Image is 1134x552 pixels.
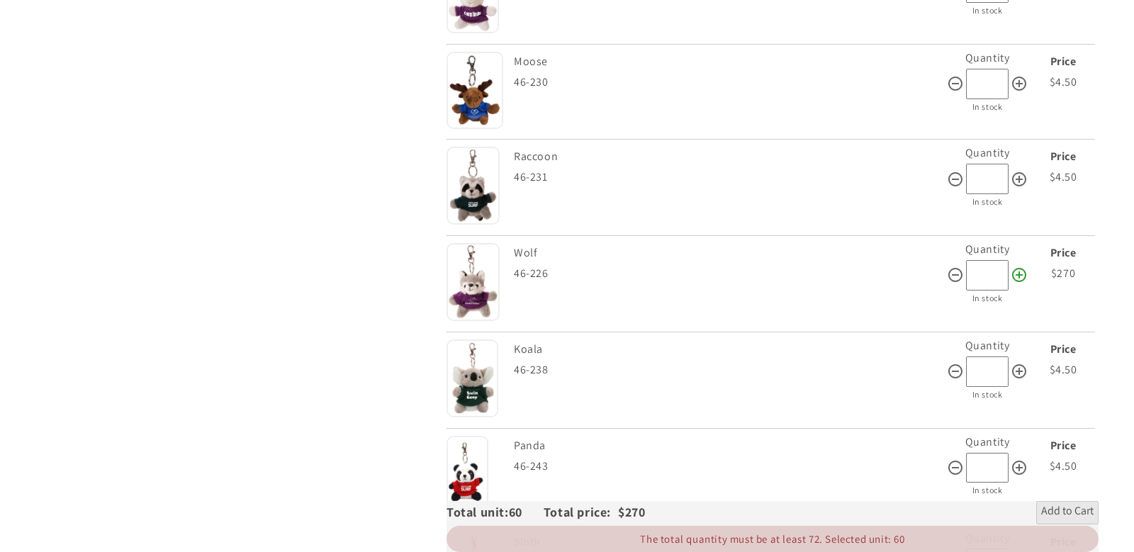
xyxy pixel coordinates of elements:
div: 46-243 [514,456,947,477]
div: In stock [947,194,1028,210]
span: $270 [618,504,645,520]
div: Price [1031,436,1095,456]
label: Quantity [965,242,1010,257]
div: 46-231 [514,167,947,188]
span: $4.50 [1050,458,1077,473]
label: Quantity [965,338,1010,353]
div: Moose [514,52,943,72]
div: In stock [947,99,1028,115]
div: Price [1031,52,1095,72]
img: Wolf [447,243,500,321]
span: $4.50 [1050,74,1077,89]
span: $4.50 [1050,362,1077,377]
div: 46-238 [514,360,947,381]
span: $4.50 [1050,169,1077,184]
div: In stock [947,291,1028,306]
img: Koala [447,339,498,417]
div: Price [1031,147,1095,167]
div: 46-226 [514,264,947,284]
div: Panda [514,436,943,456]
label: Quantity [965,434,1010,449]
label: Quantity [965,50,1010,65]
div: Price [1031,339,1095,360]
div: In stock [947,387,1028,402]
div: Raccoon [514,147,943,167]
img: Panda [447,436,488,514]
div: In stock [947,483,1028,498]
div: Wolf [514,243,943,264]
div: In stock [947,3,1028,18]
label: Quantity [965,145,1010,160]
img: Raccoon [447,147,500,225]
div: 46-230 [514,72,947,93]
img: Moose [447,52,503,129]
div: Total unit: Total price: [447,501,618,524]
span: Add to Cart [1041,504,1094,521]
span: $270 [1051,266,1075,281]
button: Add to Cart [1036,501,1099,524]
span: 60 [509,504,544,520]
div: Price [1031,243,1095,264]
div: Koala [514,339,943,360]
div: The total quantity must be at least 72. Selected unit: 60 [447,526,1099,552]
